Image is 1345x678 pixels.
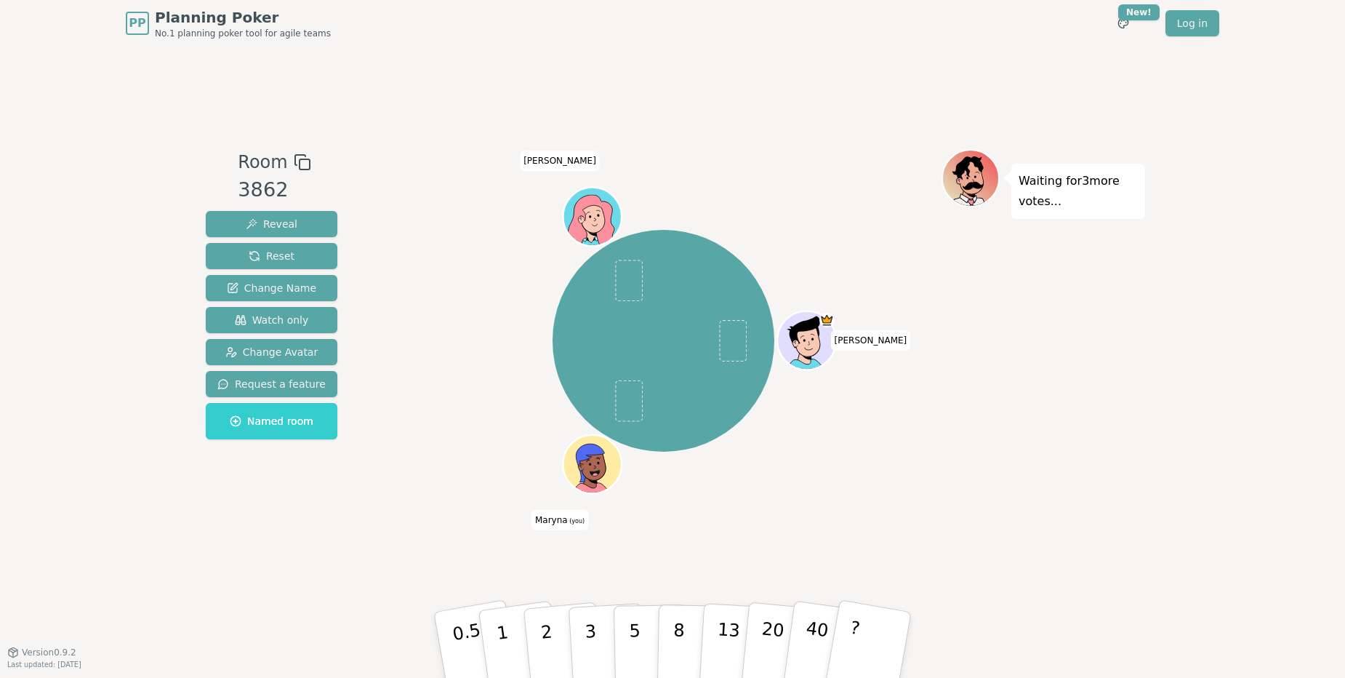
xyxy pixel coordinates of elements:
div: 3862 [238,175,310,205]
span: Change Avatar [225,345,318,359]
span: Click to change your name [520,151,600,171]
span: Room [238,149,287,175]
span: PP [129,15,145,32]
a: PPPlanning PokerNo.1 planning poker tool for agile teams [126,7,331,39]
p: Waiting for 3 more votes... [1019,171,1138,212]
button: Change Avatar [206,339,337,365]
button: Reset [206,243,337,269]
button: Version0.9.2 [7,647,76,658]
a: Log in [1165,10,1219,36]
span: Version 0.9.2 [22,647,76,658]
span: Change Name [227,281,316,295]
div: New! [1118,4,1160,20]
span: Request a feature [217,377,326,391]
button: Reveal [206,211,337,237]
button: Watch only [206,307,337,333]
button: Change Name [206,275,337,301]
button: Named room [206,403,337,439]
span: Last updated: [DATE] [7,661,81,669]
span: Click to change your name [831,330,911,351]
span: Planning Poker [155,7,331,28]
span: Reveal [246,217,297,231]
span: Gunnar is the host [819,313,834,327]
span: Watch only [235,313,309,327]
button: New! [1110,10,1136,36]
span: Click to change your name [531,510,588,530]
button: Request a feature [206,371,337,397]
span: Named room [230,414,313,428]
span: Reset [249,249,294,263]
span: (you) [568,518,585,525]
span: No.1 planning poker tool for agile teams [155,28,331,39]
button: Click to change your avatar [564,437,619,492]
